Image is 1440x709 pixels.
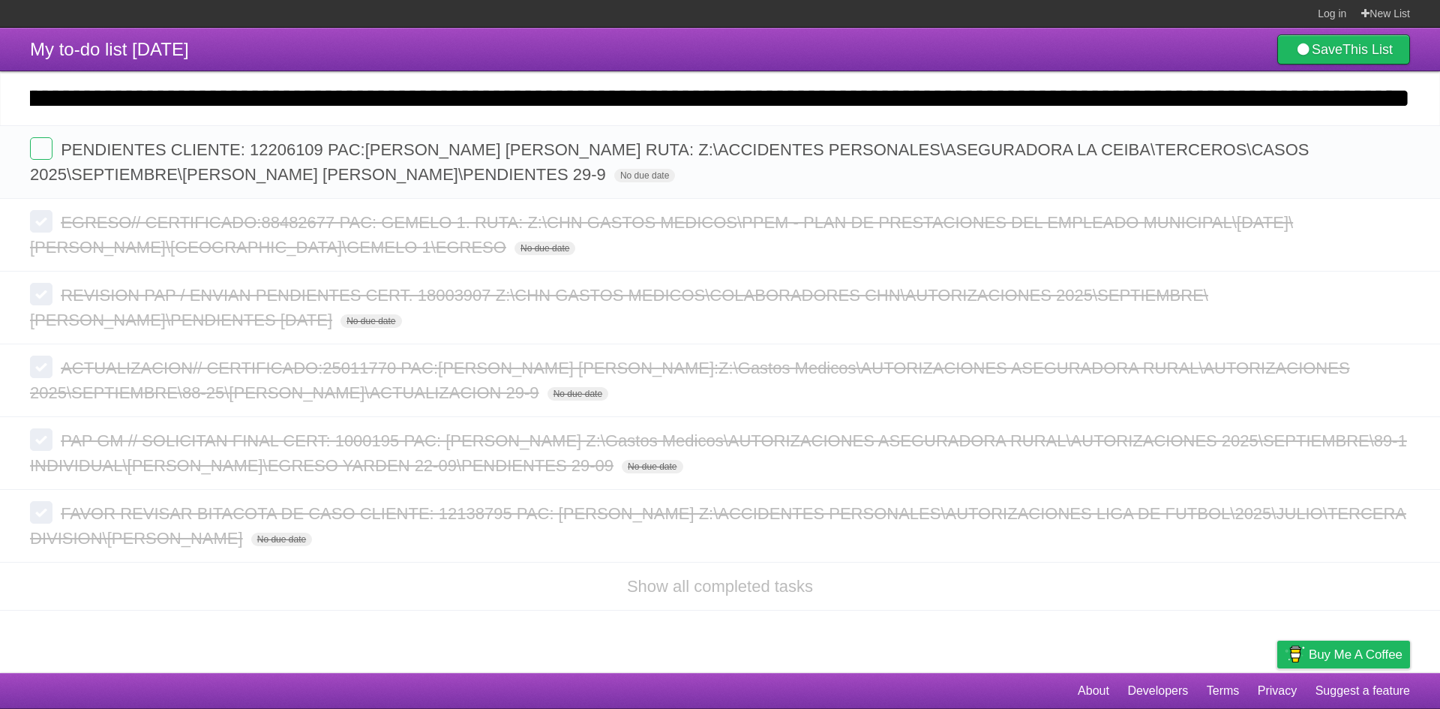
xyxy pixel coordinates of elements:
span: My to-do list [DATE] [30,39,189,59]
a: Buy me a coffee [1277,641,1410,668]
span: No due date [622,460,682,473]
span: No due date [514,242,575,255]
span: No due date [251,533,312,546]
a: About [1078,677,1109,705]
a: Terms [1207,677,1240,705]
a: Suggest a feature [1315,677,1410,705]
span: ACTUALIZACION// CERTIFICADO:25011770 PAC:[PERSON_NAME] [PERSON_NAME]:Z:\Gastos Medicos\AUTORIZACI... [30,359,1350,402]
b: This List [1342,42,1393,57]
span: No due date [547,387,608,401]
span: EGRESO// CERTIFICADO:88482677 PAC: GEMELO 1. RUTA: Z:\CHN GASTOS MEDICOS\PPEM - PLAN DE PRESTACIO... [30,213,1293,257]
a: SaveThis List [1277,35,1410,65]
a: Privacy [1258,677,1297,705]
label: Done [30,137,52,160]
span: No due date [340,314,401,328]
label: Done [30,283,52,305]
label: Done [30,210,52,233]
span: PAP GM // SOLICITAN FINAL CERT: 1000195 PAC: [PERSON_NAME] Z:\Gastos Medicos\AUTORIZACIONES ASEGU... [30,431,1407,475]
span: FAVOR REVISAR BITACOTA DE CASO CLIENTE: 12138795 PAC: [PERSON_NAME] Z:\ACCIDENTES PERSONALES\AUTO... [30,504,1406,548]
label: Done [30,428,52,451]
span: REVISION PAP / ENVIAN PENDIENTES CERT. 18003907 Z:\CHN GASTOS MEDICOS\COLABORADORES CHN\AUTORIZAC... [30,286,1208,329]
a: Show all completed tasks [627,577,813,596]
label: Done [30,501,52,524]
span: PENDIENTES CLIENTE: 12206109 PAC:[PERSON_NAME] [PERSON_NAME] RUTA: Z:\ACCIDENTES PERSONALES\ASEGU... [30,140,1309,184]
a: Developers [1127,677,1188,705]
label: Done [30,356,52,378]
span: Buy me a coffee [1309,641,1402,668]
span: No due date [614,169,675,182]
img: Buy me a coffee [1285,641,1305,667]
